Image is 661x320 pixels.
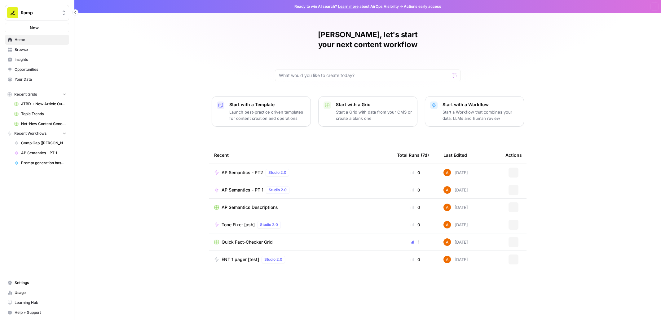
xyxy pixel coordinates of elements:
[15,290,66,295] span: Usage
[269,187,287,193] span: Studio 2.0
[336,109,412,121] p: Start a Grid with data from your CMS or create a blank one
[15,37,66,43] span: Home
[11,119,69,129] a: Net-New Content Generator - Grid Template
[5,35,69,45] a: Home
[21,101,66,107] span: JTBD + New Article Output
[443,238,468,246] div: [DATE]
[5,90,69,99] button: Recent Grids
[222,169,263,176] span: AP Semantics - PT2
[11,158,69,168] a: Prompt generation based on URL v1
[404,4,441,9] span: Actions early access
[222,222,255,228] span: Tone Fixer [ash]
[443,221,451,228] img: i32oznjerd8hxcycc1k00ct90jt3
[214,146,387,164] div: Recent
[222,256,259,263] span: ENT 1 pager [test]
[15,310,66,315] span: Help + Support
[336,101,412,108] p: Start with a Grid
[260,222,278,228] span: Studio 2.0
[443,169,451,176] img: i32oznjerd8hxcycc1k00ct90jt3
[15,57,66,62] span: Insights
[5,288,69,298] a: Usage
[397,239,434,245] div: 1
[338,4,359,9] a: Learn more
[443,186,451,194] img: i32oznjerd8hxcycc1k00ct90jt3
[14,131,46,136] span: Recent Workflows
[11,138,69,148] a: Comp Gap [[PERSON_NAME]'s Vers]
[222,239,273,245] span: Quick Fact-Checker Grid
[222,187,263,193] span: AP Semantics - PT 1
[229,109,306,121] p: Launch best-practice driven templates for content creation and operations
[397,169,434,176] div: 0
[425,96,524,127] button: Start with a WorkflowStart a Workflow that combines your data, LLMs and human review
[397,146,429,164] div: Total Runs (7d)
[279,72,449,79] input: What would you like to create today?
[5,129,69,138] button: Recent Workflows
[214,221,387,228] a: Tone Fixer [ash]Studio 2.0
[443,256,468,263] div: [DATE]
[21,160,66,166] span: Prompt generation based on URL v1
[5,55,69,65] a: Insights
[443,169,468,176] div: [DATE]
[5,298,69,308] a: Learning Hub
[443,101,519,108] p: Start with a Workflow
[21,140,66,146] span: Comp Gap [[PERSON_NAME]'s Vers]
[397,256,434,263] div: 0
[21,111,66,117] span: Topic Trends
[5,45,69,55] a: Browse
[5,278,69,288] a: Settings
[5,5,69,20] button: Workspace: Ramp
[5,23,69,32] button: New
[229,101,306,108] p: Start with a Template
[443,146,467,164] div: Last Edited
[443,238,451,246] img: i32oznjerd8hxcycc1k00ct90jt3
[443,204,468,211] div: [DATE]
[21,10,58,16] span: Ramp
[5,74,69,84] a: Your Data
[214,204,387,210] a: AP Semantics Descriptions
[15,67,66,72] span: Opportunities
[443,204,451,211] img: i32oznjerd8hxcycc1k00ct90jt3
[397,222,434,228] div: 0
[264,257,282,262] span: Studio 2.0
[443,109,519,121] p: Start a Workflow that combines your data, LLMs and human review
[505,146,522,164] div: Actions
[443,256,451,263] img: i32oznjerd8hxcycc1k00ct90jt3
[15,47,66,52] span: Browse
[11,99,69,109] a: JTBD + New Article Output
[397,204,434,210] div: 0
[5,65,69,74] a: Opportunities
[294,4,399,9] span: Ready to win AI search? about AirOps Visibility
[214,169,387,176] a: AP Semantics - PT2Studio 2.0
[7,7,18,18] img: Ramp Logo
[222,204,278,210] span: AP Semantics Descriptions
[318,96,417,127] button: Start with a GridStart a Grid with data from your CMS or create a blank one
[11,109,69,119] a: Topic Trends
[5,308,69,318] button: Help + Support
[30,25,39,31] span: New
[15,300,66,305] span: Learning Hub
[15,280,66,286] span: Settings
[443,221,468,228] div: [DATE]
[214,256,387,263] a: ENT 1 pager [test]Studio 2.0
[214,186,387,194] a: AP Semantics - PT 1Studio 2.0
[443,186,468,194] div: [DATE]
[214,239,387,245] a: Quick Fact-Checker Grid
[21,121,66,127] span: Net-New Content Generator - Grid Template
[15,77,66,82] span: Your Data
[397,187,434,193] div: 0
[268,170,286,175] span: Studio 2.0
[21,150,66,156] span: AP Semantics - PT 1
[11,148,69,158] a: AP Semantics - PT 1
[275,30,461,50] h1: [PERSON_NAME], let's start your next content workflow
[212,96,311,127] button: Start with a TemplateLaunch best-practice driven templates for content creation and operations
[14,92,37,97] span: Recent Grids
